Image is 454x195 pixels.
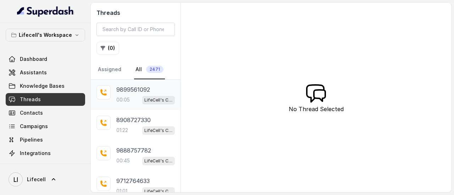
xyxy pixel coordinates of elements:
[27,176,46,183] span: Lifecell
[96,23,175,36] input: Search by Call ID or Phone Number
[6,160,85,173] a: API Settings
[17,6,74,17] img: light.svg
[116,116,151,124] p: 8908727330
[134,60,165,79] a: All2471
[6,170,85,189] a: Lifecell
[289,105,344,113] p: No Thread Selected
[144,157,173,165] p: LifeCell's Call Assistant
[20,82,65,90] span: Knowledge Bases
[20,69,47,76] span: Assistants
[146,66,164,73] span: 2471
[6,147,85,160] a: Integrations
[20,96,41,103] span: Threads
[116,177,150,185] p: 9712764633
[116,96,130,103] p: 00:05
[6,93,85,106] a: Threads
[116,188,127,195] p: 01:01
[144,188,173,195] p: LifeCell's Call Assistant
[116,157,130,164] p: 00:45
[6,107,85,119] a: Contacts
[116,127,128,134] p: 01:22
[20,136,43,143] span: Pipelines
[116,146,151,155] p: 9888757782
[6,120,85,133] a: Campaigns
[144,97,173,104] p: LifeCell's Call Assistant
[96,42,119,55] button: (0)
[6,133,85,146] a: Pipelines
[6,80,85,92] a: Knowledge Bases
[96,60,175,79] nav: Tabs
[20,123,48,130] span: Campaigns
[13,176,18,183] text: LI
[96,8,175,17] h2: Threads
[96,60,123,79] a: Assigned
[20,163,51,170] span: API Settings
[6,29,85,41] button: Lifecell's Workspace
[20,109,43,116] span: Contacts
[6,53,85,65] a: Dashboard
[20,56,47,63] span: Dashboard
[6,66,85,79] a: Assistants
[144,127,173,134] p: LifeCell's Call Assistant
[19,31,72,39] p: Lifecell's Workspace
[116,85,150,94] p: 9899561092
[20,150,51,157] span: Integrations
